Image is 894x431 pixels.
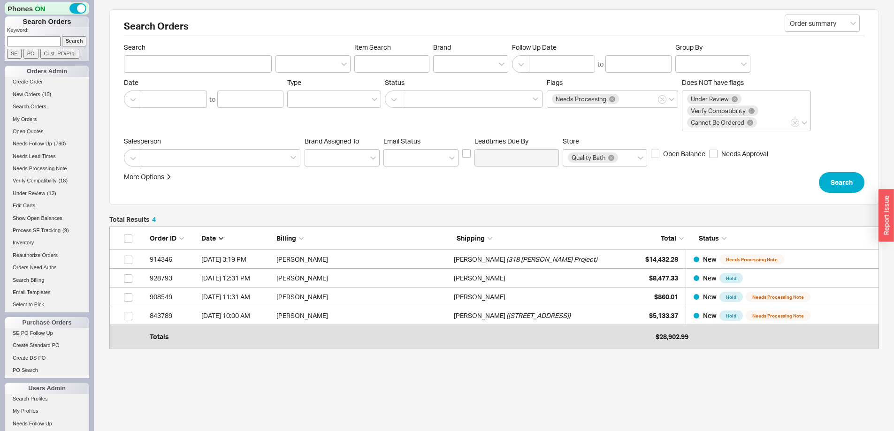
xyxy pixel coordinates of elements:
div: to [597,60,604,69]
span: Status [385,78,543,87]
div: [PERSON_NAME] [454,269,505,287]
input: Flags [620,94,627,105]
span: Needs Approval [721,149,768,159]
span: $8,477.33 [649,274,678,282]
span: Search [831,177,853,188]
span: New [703,255,717,263]
div: Phones [5,2,89,15]
div: Shipping [457,234,632,243]
a: My Profiles [5,406,89,416]
a: SE PO Follow Up [5,328,89,338]
div: 8/18/25 12:31 PM [201,269,272,287]
span: Leadtimes Due By [474,137,559,145]
span: $28,902.99 [656,333,688,340]
div: 1/2/25 10:00 AM [201,306,272,325]
h5: Total Results [109,216,156,223]
span: Billing [276,234,296,242]
div: More Options [124,172,164,181]
a: Show Open Balances [5,213,89,223]
div: [PERSON_NAME] [276,269,449,287]
span: Brand Assigned To [305,137,359,145]
input: SE [7,49,22,59]
span: Hold [719,310,743,321]
div: Totals [150,327,197,346]
span: Salesperson [124,137,301,145]
div: 843789 [150,306,197,325]
input: Search [62,36,87,46]
div: Date [201,234,272,243]
a: My Orders [5,114,89,124]
a: Needs Lead Times [5,151,89,161]
a: Create DS PO [5,353,89,363]
span: Store [563,137,579,145]
input: Search [124,55,272,73]
span: Search [124,43,272,52]
span: ( 15 ) [42,91,52,97]
span: Total [661,234,676,242]
span: Needs Follow Up [13,421,52,426]
button: Search [819,172,864,193]
a: Search Orders [5,102,89,112]
a: Inventory [5,238,89,248]
a: Needs Follow Up(790) [5,139,89,149]
button: Flags [658,95,666,104]
span: 4 [152,215,156,223]
input: Needs Approval [709,150,718,158]
span: New Orders [13,91,40,97]
div: Order ID [150,234,197,243]
a: Create Standard PO [5,340,89,350]
span: Type [287,78,301,86]
span: Needs Processing Note [13,166,67,171]
a: Create Order [5,77,89,87]
span: New [703,274,717,282]
span: ( [STREET_ADDRESS] ) [506,306,571,325]
span: Needs Processing [556,96,606,102]
a: Under Review(12) [5,189,89,198]
span: Verify Compatibility [691,107,746,114]
span: Quality Bath [572,154,605,161]
svg: open menu [370,156,376,160]
h1: Search Orders [5,16,89,27]
input: Does NOT have flags [758,117,765,128]
input: Select... [785,15,860,32]
div: [PERSON_NAME] [276,287,449,306]
span: ( 790 ) [54,141,66,146]
span: New [703,293,717,301]
div: [PERSON_NAME] [454,306,505,325]
a: Needs Processing Note [5,164,89,174]
a: Select to Pick [5,300,89,310]
svg: open menu [850,22,856,25]
div: 8/5/25 11:31 AM [201,287,272,306]
a: Process SE Tracking(9) [5,226,89,235]
div: 8/18/25 3:19 PM [201,250,272,269]
span: Follow Up Date [512,43,672,52]
span: Does NOT have flags [682,78,744,86]
span: $14,432.28 [645,255,678,263]
div: Purchase Orders [5,317,89,328]
span: Em ​ ail Status [383,137,420,145]
a: Search Billing [5,275,89,285]
button: More Options [124,172,172,181]
span: ( 18 ) [59,178,68,183]
a: Open Quotes [5,127,89,136]
a: 914346[DATE] 3:19 PM[PERSON_NAME][PERSON_NAME](318 [PERSON_NAME] Project)$14,432.28New Needs Proc... [109,250,879,269]
input: Item Search [354,55,429,73]
a: Orders Need Auths [5,263,89,272]
span: Under Review [13,190,45,196]
div: grid [109,250,879,344]
span: Brand [433,43,451,51]
input: Type [292,94,299,105]
span: Group By [675,43,703,51]
a: Needs Follow Up [5,419,89,429]
div: Billing [276,234,452,243]
div: to [209,95,215,104]
input: Cust. PO/Proj [40,49,79,59]
span: Date [201,234,216,242]
svg: open menu [449,156,455,160]
div: Total [637,234,684,243]
span: Needs Processing Note [746,310,810,321]
svg: open menu [341,62,347,66]
input: Open Balance [651,150,659,158]
svg: open menu [741,62,747,66]
span: Needs Processing Note [746,292,810,302]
